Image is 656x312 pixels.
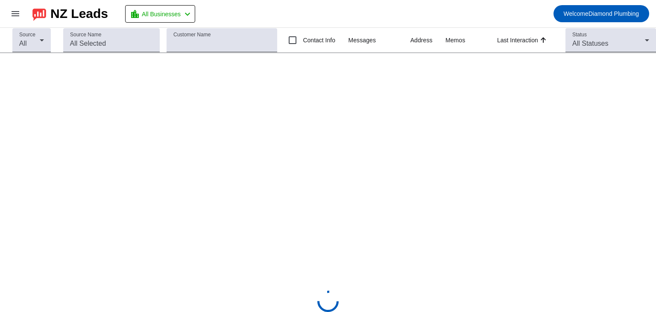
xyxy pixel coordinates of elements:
mat-label: Source [19,32,35,38]
img: logo [32,6,46,21]
mat-label: Status [572,32,587,38]
th: Memos [445,28,497,53]
button: WelcomeDiamond Plumbing [553,5,649,22]
mat-icon: location_city [130,9,140,19]
mat-icon: menu [10,9,20,19]
mat-icon: chevron_left [182,9,193,19]
input: All Selected [70,38,153,49]
button: All Businesses [125,5,195,23]
span: All [19,40,27,47]
span: All Businesses [142,8,181,20]
mat-label: Customer Name [173,32,211,38]
div: NZ Leads [50,8,108,20]
th: Address [410,28,445,53]
mat-label: Source Name [70,32,101,38]
span: All Statuses [572,40,608,47]
th: Messages [348,28,410,53]
span: Welcome [564,10,589,17]
span: Diamond Plumbing [564,8,639,20]
div: Last Interaction [497,36,538,44]
label: Contact Info [301,36,335,44]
